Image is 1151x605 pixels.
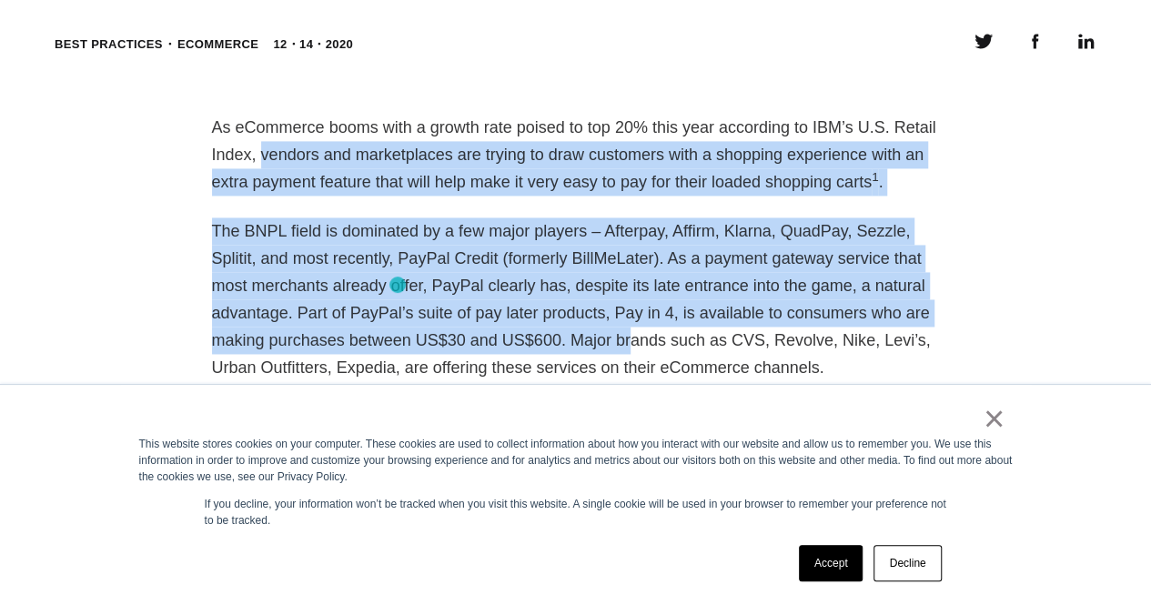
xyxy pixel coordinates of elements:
[273,35,353,54] time: 12・14・2020
[212,217,940,381] p: The BNPL field is dominated by a few major players – Afterpay, Affirm, Klarna, QuadPay, Sezzle, S...
[984,410,1005,427] a: ×
[177,37,258,51] a: eCommerce
[205,496,947,529] p: If you decline, your information won’t be tracked when you visit this website. A single cookie wi...
[55,37,163,51] a: Best practices
[872,170,879,184] sup: 1
[799,545,863,581] a: Accept
[873,545,941,581] a: Decline
[212,114,940,196] p: As eCommerce booms with a growth rate poised to top 20% this year according to IBM’s U.S. Retail ...
[139,436,1013,485] div: This website stores cookies on your computer. These cookies are used to collect information about...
